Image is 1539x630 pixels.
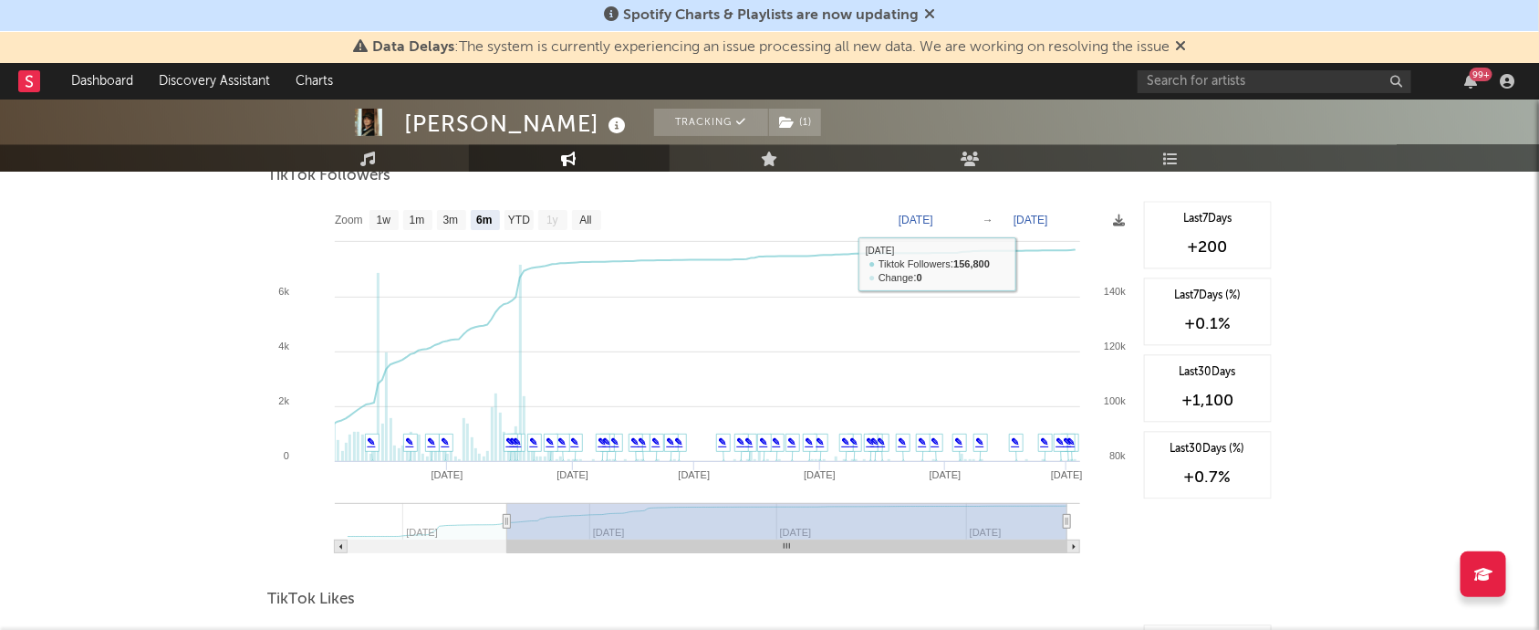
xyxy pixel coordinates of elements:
div: Last 30 Days [1154,364,1262,381]
div: Last 7 Days (%) [1154,288,1262,304]
text: All [579,215,591,227]
span: ( 1 ) [768,109,822,136]
a: ✎ [899,436,907,447]
div: [PERSON_NAME] [405,109,631,139]
span: : The system is currently experiencing an issue processing all new data. We are working on resolv... [372,40,1170,55]
text: YTD [507,215,529,227]
div: Last 7 Days [1154,211,1262,227]
a: ✎ [842,436,850,447]
a: ✎ [667,436,675,447]
div: Last 30 Days (%) [1154,441,1262,457]
span: Dismiss [1175,40,1186,55]
a: ✎ [506,436,515,447]
text: [DATE] [1051,469,1083,480]
a: ✎ [546,436,555,447]
text: 100k [1104,395,1126,406]
a: ✎ [931,436,940,447]
a: ✎ [406,436,414,447]
span: TikTok Likes [268,589,356,611]
a: Charts [283,63,346,100]
a: ✎ [1012,436,1020,447]
a: ✎ [955,436,963,447]
a: ✎ [675,436,683,447]
a: ✎ [1056,436,1065,447]
text: 2k [278,395,289,406]
text: Zoom [335,215,363,227]
a: ✎ [773,436,781,447]
text: 120k [1104,341,1126,352]
a: ✎ [368,436,376,447]
text: 0 [283,450,288,461]
text: 3m [442,215,458,227]
a: ✎ [652,436,660,447]
a: ✎ [1041,436,1049,447]
span: Data Delays [372,40,454,55]
button: Tracking [654,109,768,136]
div: +1,100 [1154,390,1262,412]
a: ✎ [1064,436,1072,447]
text: 140k [1104,286,1126,297]
a: ✎ [530,436,538,447]
text: [DATE] [929,469,961,480]
text: 1m [409,215,424,227]
text: [DATE] [556,469,588,480]
a: ✎ [760,436,768,447]
a: ✎ [719,436,727,447]
a: ✎ [919,436,927,447]
div: +0.7 % [1154,467,1262,488]
text: → [983,214,993,226]
a: ✎ [850,436,858,447]
span: TikTok Followers [268,165,391,187]
text: 4k [278,341,289,352]
span: Dismiss [924,8,935,23]
a: Discovery Assistant [146,63,283,100]
a: ✎ [571,436,579,447]
text: [DATE] [678,469,710,480]
text: 1y [546,215,558,227]
text: 6k [278,286,289,297]
button: (1) [769,109,821,136]
a: ✎ [611,436,619,447]
a: ✎ [878,436,886,447]
a: Dashboard [58,63,146,100]
a: ✎ [871,436,879,447]
text: 1w [376,215,390,227]
div: 99 + [1470,68,1492,81]
a: ✎ [639,436,647,447]
span: Spotify Charts & Playlists are now updating [623,8,919,23]
a: ✎ [737,436,745,447]
input: Search for artists [1138,70,1411,93]
a: ✎ [631,436,640,447]
text: 6m [476,215,492,227]
a: ✎ [745,436,754,447]
button: 99+ [1464,74,1477,89]
a: ✎ [788,436,796,447]
a: ✎ [976,436,984,447]
a: ✎ [558,436,567,447]
text: [DATE] [899,214,933,226]
a: ✎ [867,436,875,447]
text: [DATE] [1014,214,1048,226]
a: ✎ [806,436,814,447]
a: ✎ [428,436,436,447]
text: 80k [1109,450,1126,461]
a: ✎ [816,436,825,447]
text: [DATE] [431,469,463,480]
text: [DATE] [804,469,836,480]
div: +0.1 % [1154,313,1262,335]
a: ✎ [442,436,450,447]
a: ✎ [598,436,607,447]
a: ✎ [603,436,611,447]
div: +200 [1154,236,1262,258]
